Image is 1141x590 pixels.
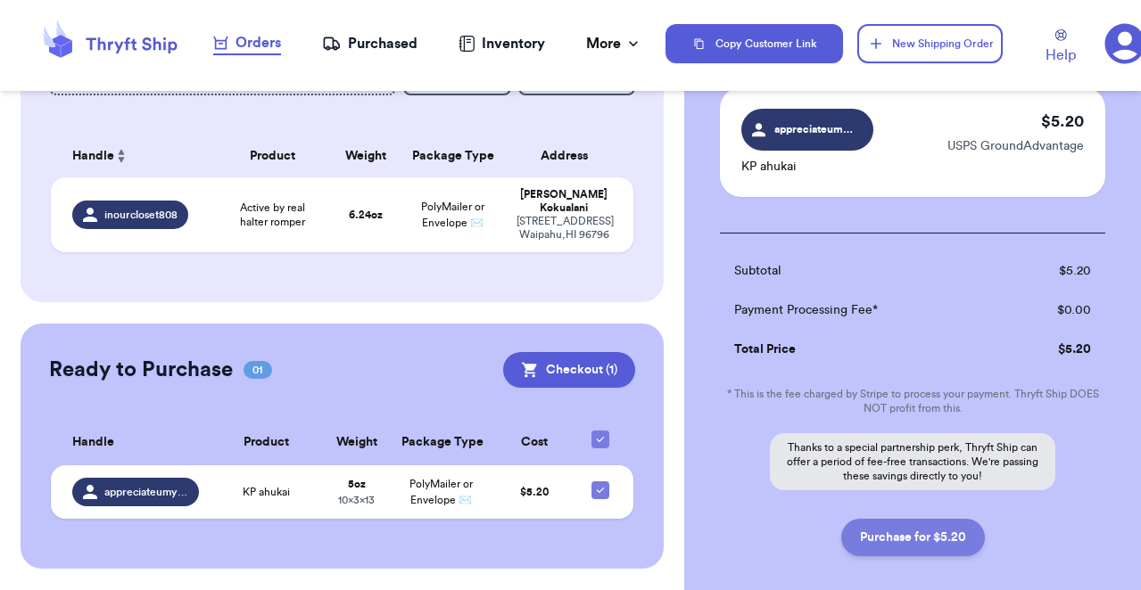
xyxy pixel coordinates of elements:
[459,33,545,54] a: Inventory
[720,387,1105,415] p: * This is the fee charged by Stripe to process your payment. Thryft Ship DOES NOT profit from this.
[947,137,1084,155] p: USPS GroundAdvantage
[322,420,390,465] th: Weight
[214,135,331,177] th: Product
[741,158,873,176] p: KP ahukai
[409,479,473,505] span: PolyMailer or Envelope ✉️
[503,352,635,388] button: Checkout (1)
[391,420,492,465] th: Package Type
[213,32,281,55] a: Orders
[586,33,642,54] div: More
[210,420,323,465] th: Product
[1003,330,1105,369] td: $ 5.20
[774,121,857,137] span: appreciateumyah
[401,135,506,177] th: Package Type
[49,356,233,384] h2: Ready to Purchase
[841,519,985,556] button: Purchase for $5.20
[338,495,375,505] span: 10 x 3 x 13
[225,201,320,229] span: Active by real halter romper
[243,485,290,499] span: KP ahukai
[348,479,366,489] strong: 5 oz
[517,188,613,215] div: [PERSON_NAME] Kokualani
[104,485,188,499] span: appreciateumyah
[1041,109,1084,134] p: $ 5.20
[520,487,549,497] span: $ 5.20
[720,251,1003,291] td: Subtotal
[720,330,1003,369] td: Total Price
[720,291,1003,330] td: Payment Processing Fee*
[1046,29,1076,66] a: Help
[72,147,114,166] span: Handle
[104,208,178,222] span: inourcloset808
[1003,251,1105,291] td: $ 5.20
[213,32,281,53] div: Orders
[322,33,418,54] a: Purchased
[331,135,401,177] th: Weight
[349,209,383,220] strong: 6.24 oz
[517,215,613,242] div: [STREET_ADDRESS] Waipahu , HI 96796
[666,24,843,63] button: Copy Customer Link
[492,420,577,465] th: Cost
[1003,291,1105,330] td: $ 0.00
[857,24,1004,63] button: New Shipping Order
[770,433,1055,490] p: Thanks to a special partnership perk, Thryft Ship can offer a period of fee-free transactions. We...
[114,145,128,167] button: Sort ascending
[421,201,484,228] span: PolyMailer or Envelope ✉️
[72,433,114,452] span: Handle
[1046,45,1076,66] span: Help
[244,361,272,379] span: 01
[506,135,634,177] th: Address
